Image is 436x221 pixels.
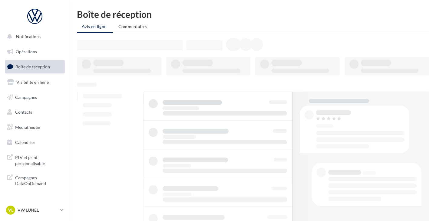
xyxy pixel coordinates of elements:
[15,64,50,69] span: Boîte de réception
[16,49,37,54] span: Opérations
[4,45,66,58] a: Opérations
[4,136,66,149] a: Calendrier
[4,151,66,169] a: PLV et print personnalisable
[15,94,37,99] span: Campagnes
[4,60,66,73] a: Boîte de réception
[4,30,64,43] button: Notifications
[18,207,58,213] p: VW LUNEL
[15,153,62,166] span: PLV et print personnalisable
[118,24,147,29] span: Commentaires
[8,207,13,213] span: VL
[5,204,65,216] a: VL VW LUNEL
[16,34,41,39] span: Notifications
[4,121,66,134] a: Médiathèque
[15,125,40,130] span: Médiathèque
[4,76,66,89] a: Visibilité en ligne
[15,109,32,115] span: Contacts
[16,80,49,85] span: Visibilité en ligne
[4,171,66,189] a: Campagnes DataOnDemand
[15,174,62,187] span: Campagnes DataOnDemand
[4,106,66,119] a: Contacts
[15,140,35,145] span: Calendrier
[77,10,429,19] div: Boîte de réception
[4,91,66,104] a: Campagnes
